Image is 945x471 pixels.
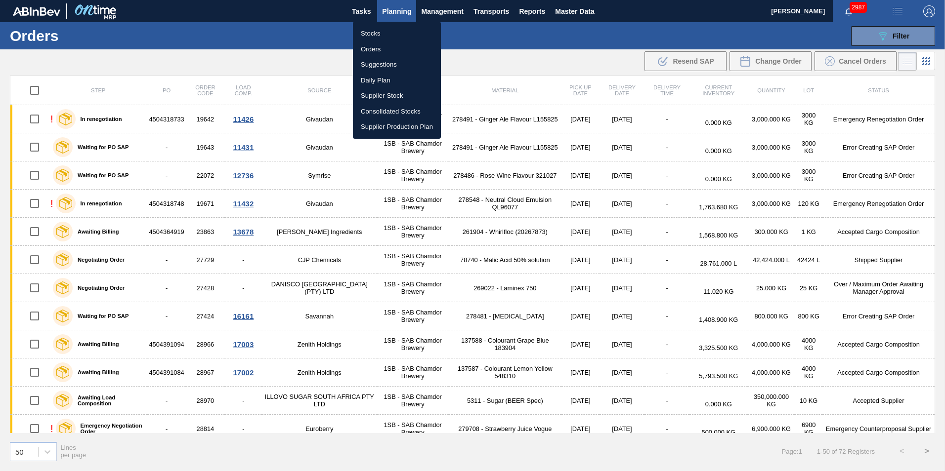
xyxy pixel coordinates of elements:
a: Daily Plan [353,73,441,88]
a: Supplier Production Plan [353,119,441,135]
a: Consolidated Stocks [353,104,441,119]
a: Supplier Stock [353,88,441,104]
a: Suggestions [353,57,441,73]
a: Stocks [353,26,441,41]
a: Orders [353,41,441,57]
